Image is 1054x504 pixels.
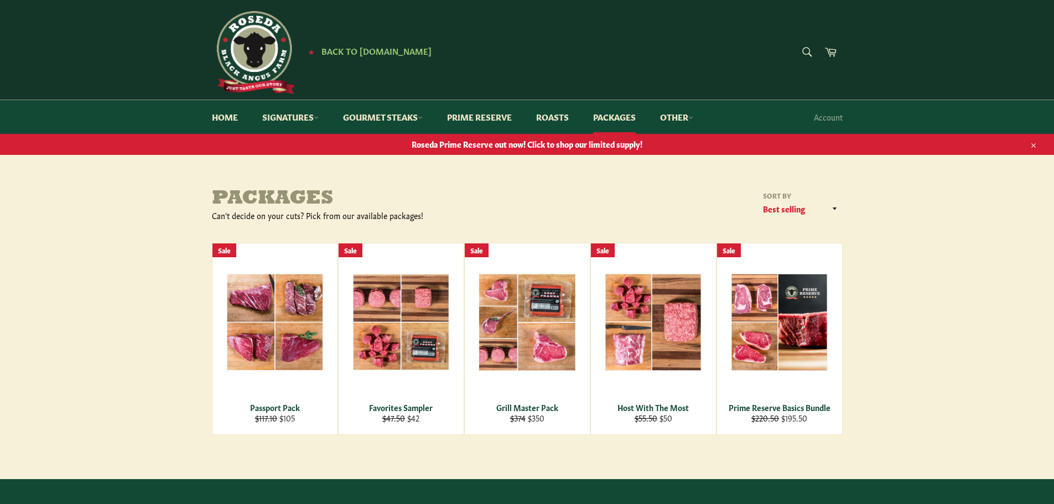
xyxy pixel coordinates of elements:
[479,273,576,371] img: Grill Master Pack
[338,243,464,435] a: Favorites Sampler Favorites Sampler $47.50 $42
[724,402,835,413] div: Prime Reserve Basics Bundle
[321,45,432,56] span: Back to [DOMAIN_NAME]
[382,412,405,423] s: $47.50
[751,412,779,423] s: $220.50
[591,243,615,257] div: Sale
[251,100,330,134] a: Signatures
[598,413,709,423] div: $50
[212,243,338,435] a: Passport Pack Passport Pack $117.10 $105
[590,243,716,435] a: Host With The Most Host With The Most $55.50 $50
[598,402,709,413] div: Host With The Most
[716,243,843,435] a: Prime Reserve Basics Bundle Prime Reserve Basics Bundle $220.50 $195.50
[760,191,843,200] label: Sort by
[226,273,324,371] img: Passport Pack
[635,412,657,423] s: $55.50
[724,413,835,423] div: $195.50
[212,11,295,94] img: Roseda Beef
[465,243,489,257] div: Sale
[808,101,848,133] a: Account
[352,274,450,371] img: Favorites Sampler
[471,413,583,423] div: $350
[649,100,704,134] a: Other
[212,210,527,221] div: Can't decide on your cuts? Pick from our available packages!
[345,402,456,413] div: Favorites Sampler
[436,100,523,134] a: Prime Reserve
[303,47,432,56] a: ★ Back to [DOMAIN_NAME]
[464,243,590,435] a: Grill Master Pack Grill Master Pack $374 $350
[717,243,741,257] div: Sale
[201,100,249,134] a: Home
[212,188,527,210] h1: Packages
[255,412,277,423] s: $117.10
[219,402,330,413] div: Passport Pack
[212,243,236,257] div: Sale
[308,47,314,56] span: ★
[605,273,702,371] img: Host With The Most
[345,413,456,423] div: $42
[582,100,647,134] a: Packages
[731,273,828,371] img: Prime Reserve Basics Bundle
[339,243,362,257] div: Sale
[332,100,434,134] a: Gourmet Steaks
[219,413,330,423] div: $105
[510,412,526,423] s: $374
[471,402,583,413] div: Grill Master Pack
[525,100,580,134] a: Roasts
